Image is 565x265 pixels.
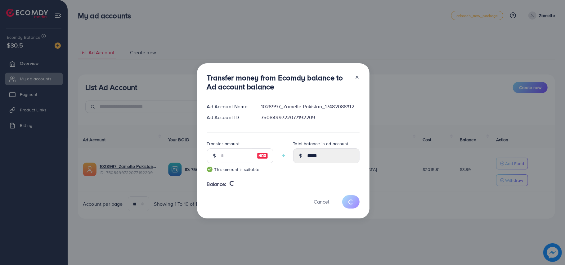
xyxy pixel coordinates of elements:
div: 1028997_Zamelle Pakistan_1748208831279 [256,103,364,110]
button: Cancel [306,195,337,209]
img: image [257,152,268,159]
label: Transfer amount [207,141,240,147]
img: guide [207,167,213,172]
h3: Transfer money from Ecomdy balance to Ad account balance [207,73,350,91]
label: Total balance in ad account [293,141,348,147]
div: 7508499722077192209 [256,114,364,121]
span: Balance: [207,181,226,188]
div: Ad Account Name [202,103,256,110]
small: This amount is suitable [207,166,273,173]
span: Cancel [314,198,330,205]
div: Ad Account ID [202,114,256,121]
